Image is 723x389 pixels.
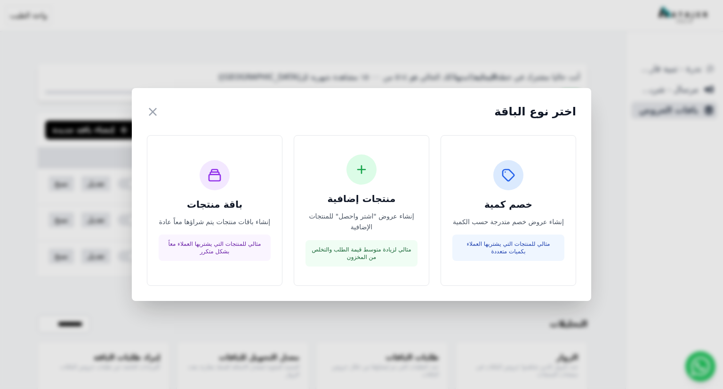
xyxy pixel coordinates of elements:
[452,217,564,227] p: إنشاء عروض خصم متدرجة حسب الكمية
[164,240,265,255] p: مثالي للمنتجات التي يشتريها العملاء معاً بشكل متكرر
[305,211,418,233] p: إنشاء عروض "اشتر واحصل" للمنتجات الإضافية
[458,240,559,255] p: مثالي للمنتجات التي يشتريها العملاء بكميات متعددة
[452,198,564,211] h3: خصم كمية
[494,104,576,119] h2: اختر نوع الباقة
[305,192,418,205] h3: منتجات إضافية
[147,103,159,120] button: ×
[159,217,271,227] p: إنشاء باقات منتجات يتم شراؤها معاً عادة
[311,246,412,261] p: مثالي لزيادة متوسط قيمة الطلب والتخلص من المخزون
[159,198,271,211] h3: باقة منتجات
